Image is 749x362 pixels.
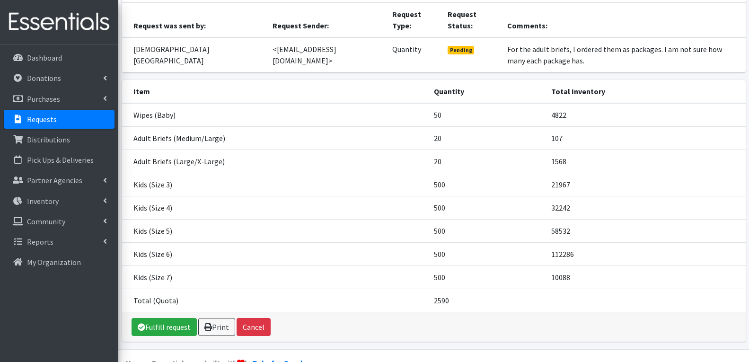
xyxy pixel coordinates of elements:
[4,6,115,38] img: HumanEssentials
[428,150,546,173] td: 20
[546,80,745,103] th: Total Inventory
[546,196,745,219] td: 32242
[387,37,442,72] td: Quantity
[428,80,546,103] th: Quantity
[428,289,546,312] td: 2590
[428,103,546,127] td: 50
[198,318,235,336] a: Print
[428,173,546,196] td: 500
[4,192,115,211] a: Inventory
[27,257,81,267] p: My Organization
[4,69,115,88] a: Donations
[428,126,546,150] td: 20
[122,103,429,127] td: Wipes (Baby)
[27,135,70,144] p: Distributions
[122,126,429,150] td: Adult Briefs (Medium/Large)
[122,196,429,219] td: Kids (Size 4)
[546,265,745,289] td: 10088
[122,242,429,265] td: Kids (Size 6)
[27,53,62,62] p: Dashboard
[546,242,745,265] td: 112286
[4,150,115,169] a: Pick Ups & Deliveries
[122,265,429,289] td: Kids (Size 7)
[502,37,746,72] td: For the adult briefs, I ordered them as packages. I am not sure how many each package has.
[4,171,115,190] a: Partner Agencies
[122,173,429,196] td: Kids (Size 3)
[27,217,65,226] p: Community
[27,196,59,206] p: Inventory
[122,150,429,173] td: Adult Briefs (Large/X-Large)
[428,219,546,242] td: 500
[4,130,115,149] a: Distributions
[237,318,271,336] button: Cancel
[4,232,115,251] a: Reports
[428,196,546,219] td: 500
[27,176,82,185] p: Partner Agencies
[4,212,115,231] a: Community
[122,3,267,37] th: Request was sent by:
[27,237,53,247] p: Reports
[27,155,94,165] p: Pick Ups & Deliveries
[442,3,502,37] th: Request Status:
[546,150,745,173] td: 1568
[546,103,745,127] td: 4822
[4,89,115,108] a: Purchases
[502,3,746,37] th: Comments:
[546,219,745,242] td: 58532
[27,94,60,104] p: Purchases
[122,219,429,242] td: Kids (Size 5)
[122,80,429,103] th: Item
[122,37,267,72] td: [DEMOGRAPHIC_DATA][GEOGRAPHIC_DATA]
[27,73,61,83] p: Donations
[387,3,442,37] th: Request Type:
[4,253,115,272] a: My Organization
[132,318,197,336] a: Fulfill request
[4,48,115,67] a: Dashboard
[546,126,745,150] td: 107
[546,173,745,196] td: 21967
[428,242,546,265] td: 500
[267,37,387,72] td: <[EMAIL_ADDRESS][DOMAIN_NAME]>
[267,3,387,37] th: Request Sender:
[448,46,475,54] span: Pending
[4,110,115,129] a: Requests
[428,265,546,289] td: 500
[27,115,57,124] p: Requests
[122,289,429,312] td: Total (Quota)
